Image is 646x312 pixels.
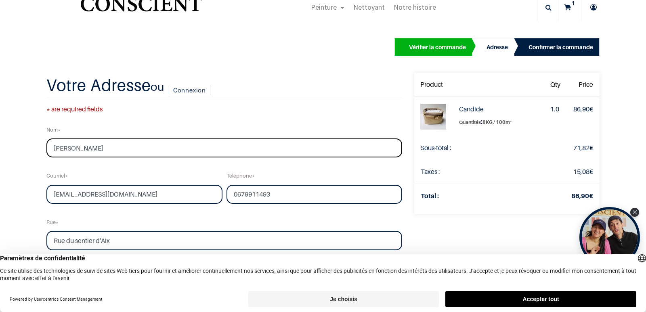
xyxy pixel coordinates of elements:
label: : [459,116,537,127]
div: Close Tolstoy widget [630,208,639,217]
button: Open chat widget [7,7,31,31]
strong: € [571,192,593,200]
input: +33 [227,185,403,204]
span: 8KG / 100m² [482,119,512,125]
span: 15,08 [573,168,589,176]
span: * are required fields [46,104,402,115]
small: ou [151,80,165,93]
div: Confirmer la commande [529,42,593,52]
strong: Total : [421,192,439,200]
div: Tolstoy bubble widget [579,207,640,268]
div: Open Tolstoy widget [579,207,640,268]
span: € [573,105,593,113]
img: Candide (8KG / 100m²) [420,104,446,130]
span: 86,90 [573,105,589,113]
h2: Votre Adresse [46,76,402,97]
div: Adresse [487,42,508,52]
div: 1.0 [550,104,560,115]
th: Product [414,73,453,97]
span: € [573,168,593,176]
span: € [573,144,593,152]
label: Nom [46,121,61,138]
span: Notre histoire [394,2,436,12]
span: Quantités [459,119,481,125]
strong: Candide [459,105,484,113]
span: Peinture [311,2,337,12]
span: Nettoyant [353,2,385,12]
a: Connexion [169,85,210,95]
th: Qty [544,73,567,97]
td: Taxes : [414,160,518,184]
span: 71,82 [573,144,589,152]
div: Vérifier la commande [409,42,466,52]
th: Price [567,73,600,97]
span: 86,90 [571,192,589,200]
label: Téléphone [227,167,255,184]
label: Courriel [46,167,68,184]
label: Rue [46,214,59,231]
div: Open Tolstoy [579,207,640,268]
td: Sous-total : [414,136,518,160]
